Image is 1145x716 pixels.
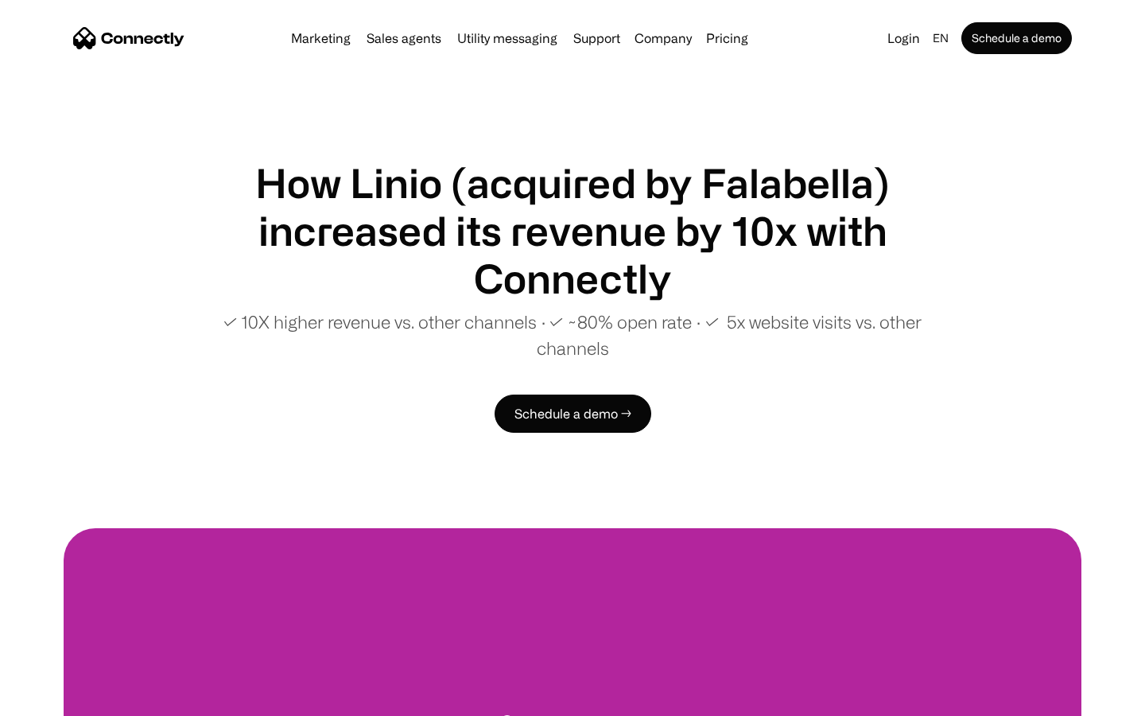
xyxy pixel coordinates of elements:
[881,27,926,49] a: Login
[451,32,564,45] a: Utility messaging
[360,32,448,45] a: Sales agents
[32,688,95,710] ul: Language list
[933,27,949,49] div: en
[961,22,1072,54] a: Schedule a demo
[567,32,627,45] a: Support
[191,159,954,302] h1: How Linio (acquired by Falabella) increased its revenue by 10x with Connectly
[16,687,95,710] aside: Language selected: English
[700,32,755,45] a: Pricing
[635,27,692,49] div: Company
[495,395,651,433] a: Schedule a demo →
[285,32,357,45] a: Marketing
[191,309,954,361] p: ✓ 10X higher revenue vs. other channels ∙ ✓ ~80% open rate ∙ ✓ 5x website visits vs. other channels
